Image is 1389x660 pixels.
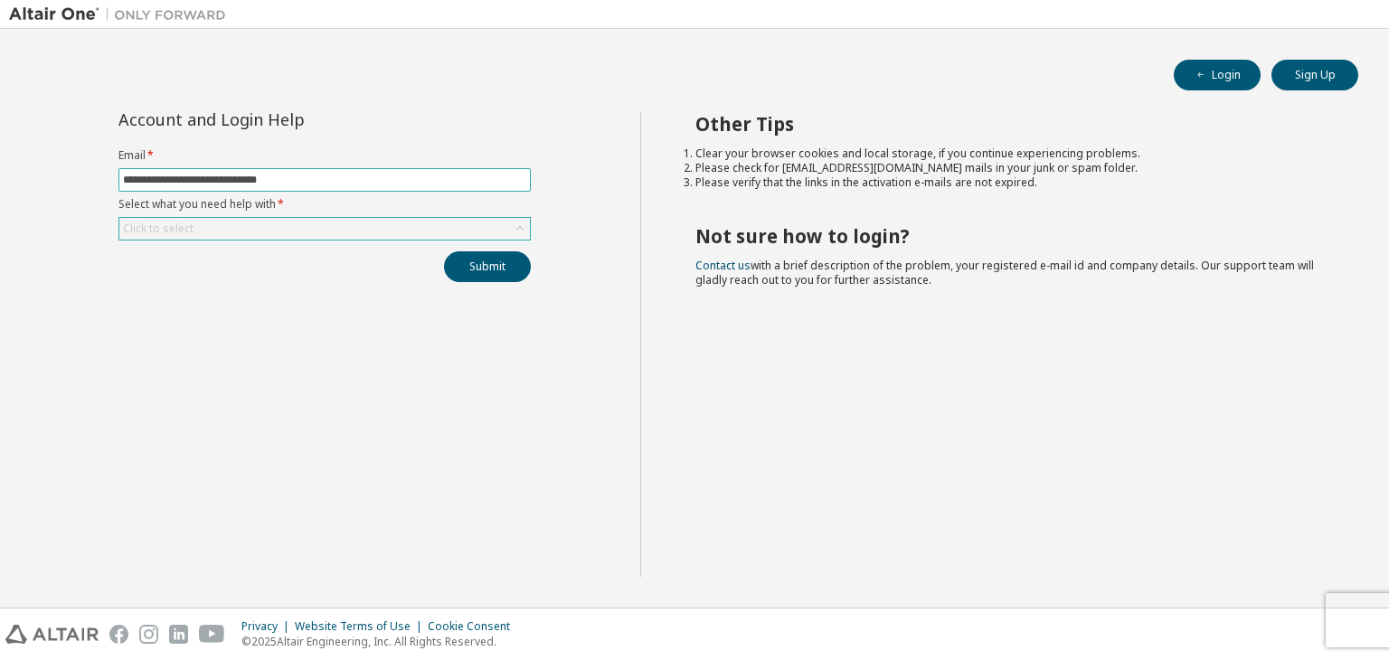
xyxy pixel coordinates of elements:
[241,634,521,649] p: © 2025 Altair Engineering, Inc. All Rights Reserved.
[444,251,531,282] button: Submit
[123,222,194,236] div: Click to select
[119,218,530,240] div: Click to select
[118,148,531,163] label: Email
[428,619,521,634] div: Cookie Consent
[9,5,235,24] img: Altair One
[169,625,188,644] img: linkedin.svg
[139,625,158,644] img: instagram.svg
[695,146,1327,161] li: Clear your browser cookies and local storage, if you continue experiencing problems.
[695,224,1327,248] h2: Not sure how to login?
[695,175,1327,190] li: Please verify that the links in the activation e-mails are not expired.
[199,625,225,644] img: youtube.svg
[118,112,449,127] div: Account and Login Help
[1271,60,1358,90] button: Sign Up
[118,197,531,212] label: Select what you need help with
[1174,60,1261,90] button: Login
[695,161,1327,175] li: Please check for [EMAIL_ADDRESS][DOMAIN_NAME] mails in your junk or spam folder.
[109,625,128,644] img: facebook.svg
[695,258,1314,288] span: with a brief description of the problem, your registered e-mail id and company details. Our suppo...
[695,258,751,273] a: Contact us
[295,619,428,634] div: Website Terms of Use
[695,112,1327,136] h2: Other Tips
[5,625,99,644] img: altair_logo.svg
[241,619,295,634] div: Privacy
